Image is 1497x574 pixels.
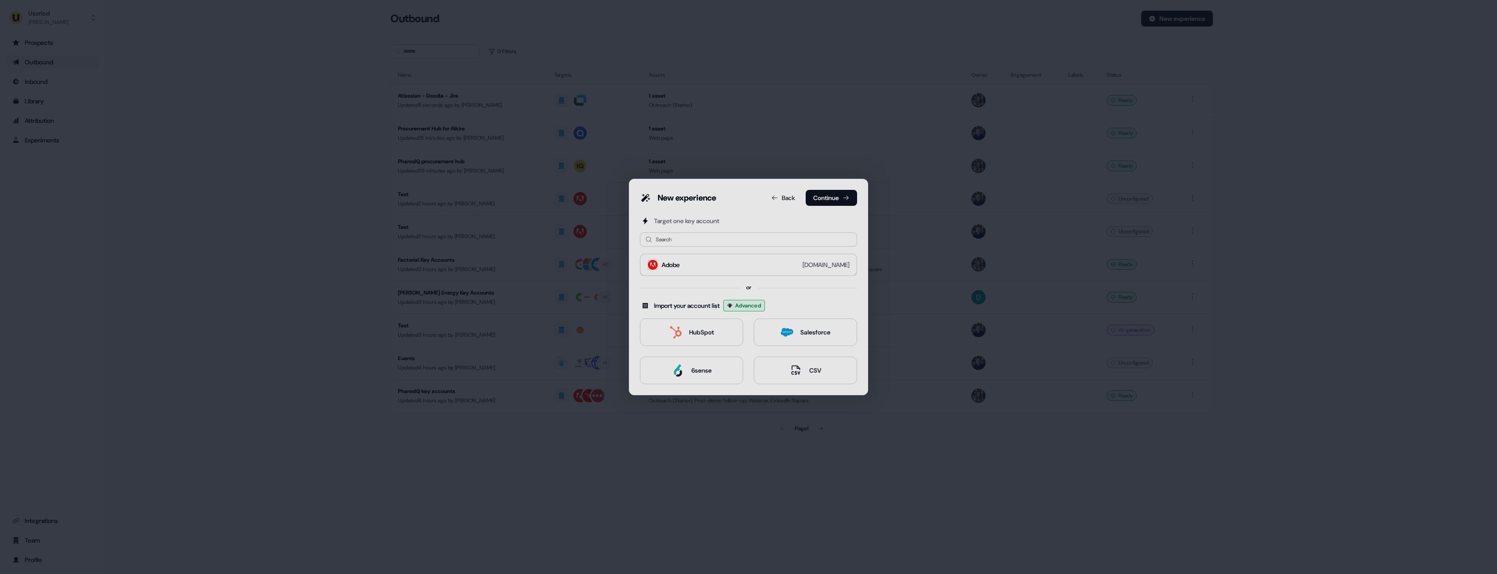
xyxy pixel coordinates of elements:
div: HubSpot [689,328,714,337]
div: [DOMAIN_NAME] [803,260,850,269]
button: HubSpot [640,318,743,346]
div: Salesforce [800,328,830,337]
div: 6sense [691,366,712,375]
div: Target one key account [654,216,719,225]
button: 6sense [640,357,743,384]
button: Back [764,190,802,206]
div: Import your account list [654,301,720,310]
div: or [746,283,751,292]
div: New experience [658,193,716,203]
button: Continue [806,190,857,206]
div: Adobe [662,260,680,269]
span: Advanced [735,301,761,310]
button: Salesforce [754,318,857,346]
button: CSV [754,357,857,384]
div: CSV [809,366,821,375]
